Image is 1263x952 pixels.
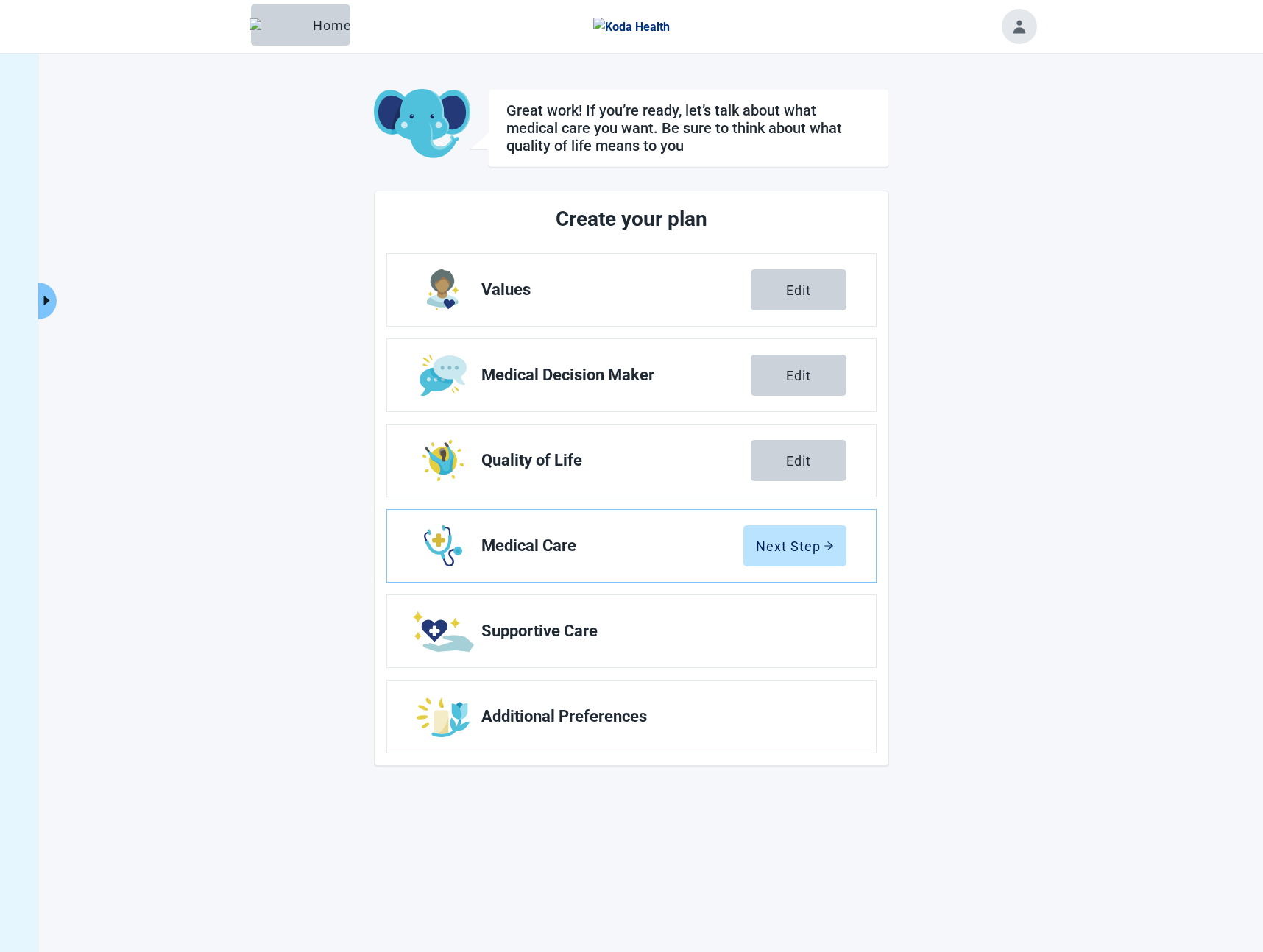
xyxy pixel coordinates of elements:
[387,339,876,411] a: Edit Medical Decision Maker section
[481,452,751,469] span: Quality of Life
[374,89,470,160] img: Koda Elephant
[40,294,54,308] span: caret-right
[481,537,743,555] span: Medical Care
[227,89,1036,766] main: Main content
[251,4,350,46] button: ElephantHome
[481,622,835,640] span: Supportive Care
[387,254,876,326] a: Edit Values section
[387,681,876,753] a: Edit Additional Preferences section
[593,18,670,36] img: Koda Health
[743,525,846,566] button: Next Steparrow-right
[786,453,811,468] div: Edit
[481,708,835,725] span: Additional Preferences
[824,541,834,551] span: arrow-right
[387,510,876,582] a: Edit Medical Care section
[786,283,811,297] div: Edit
[481,366,751,384] span: Medical Decision Maker
[506,102,871,154] h1: Great work! If you’re ready, let’s talk about what medical care you want. Be sure to think about ...
[442,203,821,235] h2: Create your plan
[786,368,811,383] div: Edit
[387,425,876,497] a: Edit Quality of Life section
[756,539,834,553] div: Next Step
[751,440,846,481] button: Edit
[263,18,339,32] div: Home
[1002,9,1037,44] button: Toggle account menu
[751,269,846,310] button: Edit
[481,281,751,299] span: Values
[38,283,57,319] button: Expand menu
[387,595,876,667] a: Edit Supportive Care section
[751,355,846,396] button: Edit
[250,18,307,32] img: Elephant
